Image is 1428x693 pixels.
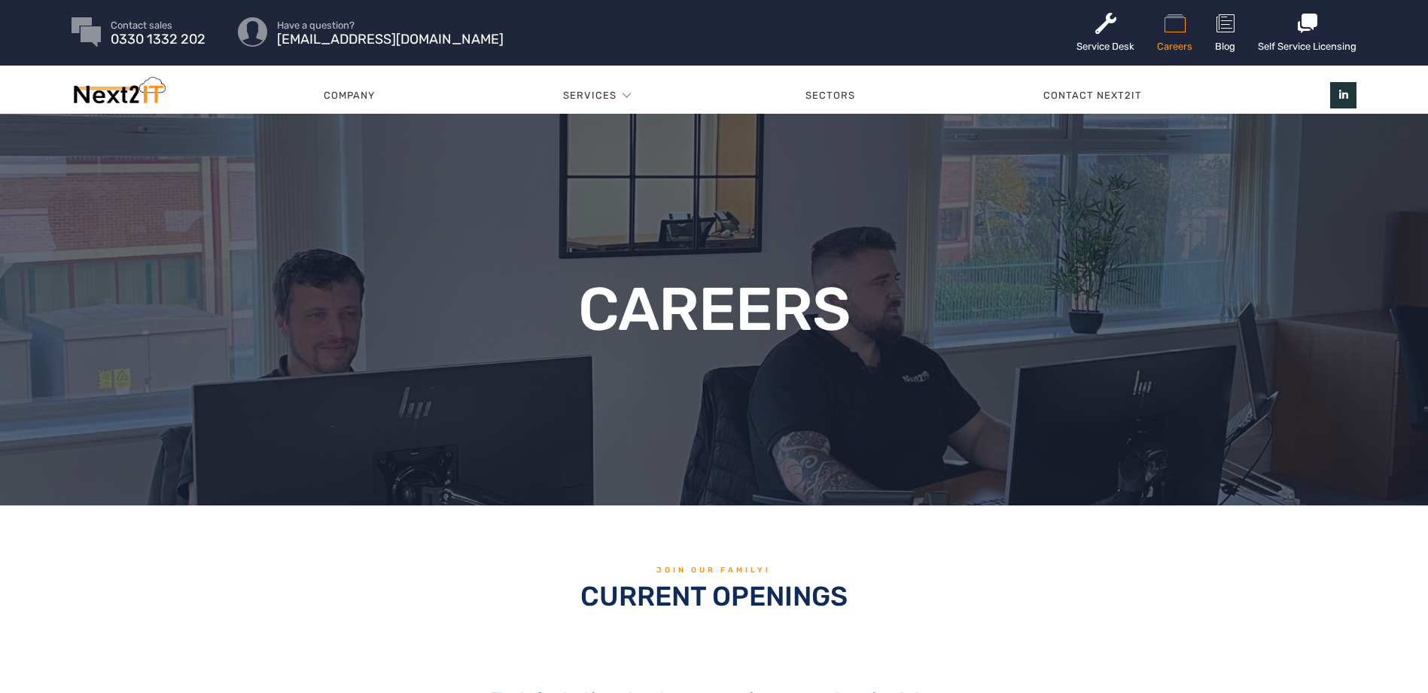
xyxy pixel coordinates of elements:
[111,20,206,30] span: Contact sales
[277,35,504,44] span: [EMAIL_ADDRESS][DOMAIN_NAME]
[230,73,469,118] a: Company
[277,20,504,30] span: Have a question?
[563,73,617,118] a: Services
[949,73,1236,118] a: Contact Next2IT
[711,73,948,118] a: Sectors
[72,566,1356,576] h6: Join our family!
[72,580,1356,612] h2: CURRENT OPENINGS
[72,77,166,111] img: Next2IT
[111,35,206,44] span: 0330 1332 202
[393,279,1036,340] h1: Careers
[111,20,206,44] a: Contact sales 0330 1332 202
[277,20,504,44] a: Have a question? [EMAIL_ADDRESS][DOMAIN_NAME]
